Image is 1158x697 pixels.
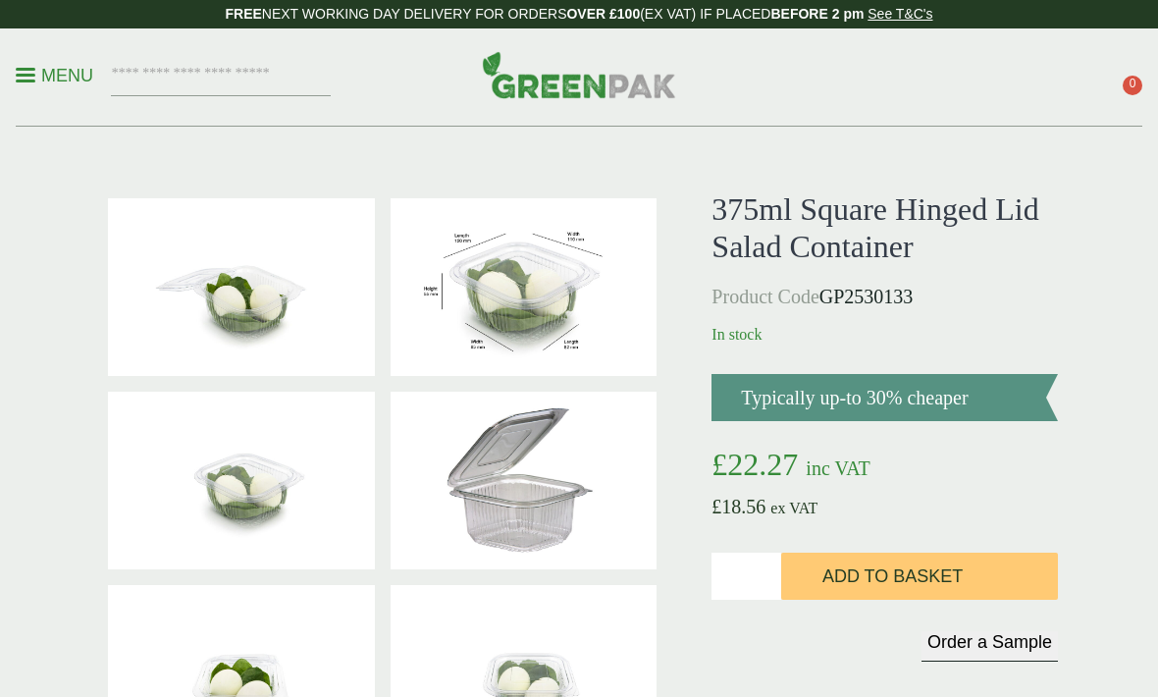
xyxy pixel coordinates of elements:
[16,64,93,83] a: Menu
[566,6,640,22] strong: OVER £100
[711,447,727,482] span: £
[770,6,864,22] strong: BEFORE 2 pm
[225,6,261,22] strong: FREE
[822,566,963,588] span: Add to Basket
[1123,76,1142,95] span: 0
[482,51,676,98] img: GreenPak Supplies
[16,64,93,87] p: Menu
[711,447,798,482] bdi: 22.27
[711,496,765,517] bdi: 18.56
[770,500,817,516] span: ex VAT
[868,6,932,22] a: See T&C's
[806,457,869,479] span: inc VAT
[391,392,658,569] img: 375ml Square Hinged Lid Salad Container 0
[711,190,1058,266] h1: 375ml Square Hinged Lid Salad Container
[711,496,721,517] span: £
[927,632,1052,652] span: Order a Sample
[108,392,375,569] img: 375ml Square Hinged Salad Container Closed
[391,198,658,376] img: SaladBox_375
[711,282,1058,311] p: GP2530133
[108,198,375,376] img: 375ml Square Hinged Salad Container Open
[711,286,818,307] span: Product Code
[711,323,1058,347] p: In stock
[781,553,1058,600] button: Add to Basket
[921,631,1058,662] button: Order a Sample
